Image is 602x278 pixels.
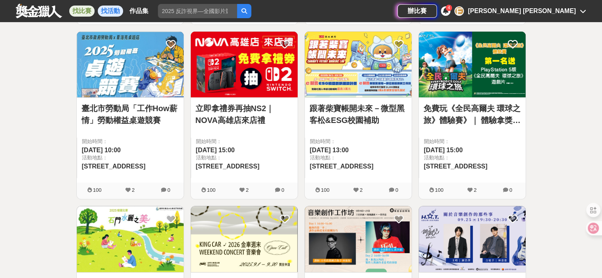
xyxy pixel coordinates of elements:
[424,163,488,170] span: [STREET_ADDRESS]
[77,206,184,272] a: Cover Image
[424,154,521,162] span: 活動地點：
[321,187,330,193] span: 100
[82,147,121,153] span: [DATE] 10:00
[158,4,237,18] input: 2025 反詐視界—全國影片競賽
[424,147,463,153] span: [DATE] 15:00
[281,187,284,193] span: 0
[167,187,170,193] span: 0
[419,206,526,272] img: Cover Image
[98,6,123,17] a: 找活動
[82,154,179,162] span: 活動地點：
[126,6,152,17] a: 作品集
[93,187,102,193] span: 100
[191,206,298,272] img: Cover Image
[82,138,179,146] span: 開始時間：
[419,32,526,98] img: Cover Image
[196,147,235,153] span: [DATE] 15:00
[310,102,407,126] a: 跟著柴寶帳開未來－微型黑客松&ESG校園補助
[191,32,298,98] img: Cover Image
[82,102,179,126] a: 臺北市勞動局「工作How薪情」勞動權益桌遊競賽
[310,154,407,162] span: 活動地點：
[196,163,260,170] span: [STREET_ADDRESS]
[397,4,437,18] a: 辦比賽
[246,187,249,193] span: 2
[69,6,95,17] a: 找比賽
[305,206,412,272] a: Cover Image
[77,206,184,272] img: Cover Image
[305,32,412,98] img: Cover Image
[360,187,363,193] span: 2
[474,187,477,193] span: 2
[424,138,521,146] span: 開始時間：
[419,206,526,272] a: Cover Image
[305,206,412,272] img: Cover Image
[196,138,293,146] span: 開始時間：
[310,147,349,153] span: [DATE] 13:00
[423,102,521,126] a: 免費玩《全民高爾夫 環球之旅》體驗賽》｜ 體驗拿獎金再送遊戲片
[191,206,298,272] a: Cover Image
[395,187,398,193] span: 0
[448,6,450,10] span: 4
[196,154,293,162] span: 活動地點：
[509,187,512,193] span: 0
[435,187,444,193] span: 100
[82,163,146,170] span: [STREET_ADDRESS]
[132,187,135,193] span: 2
[468,6,576,16] div: [PERSON_NAME] [PERSON_NAME]
[310,163,374,170] span: [STREET_ADDRESS]
[310,138,407,146] span: 開始時間：
[454,6,464,16] div: E
[207,187,216,193] span: 100
[196,102,293,126] a: 立即拿禮券再抽NS2｜NOVA高雄店來店禮
[77,32,184,98] img: Cover Image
